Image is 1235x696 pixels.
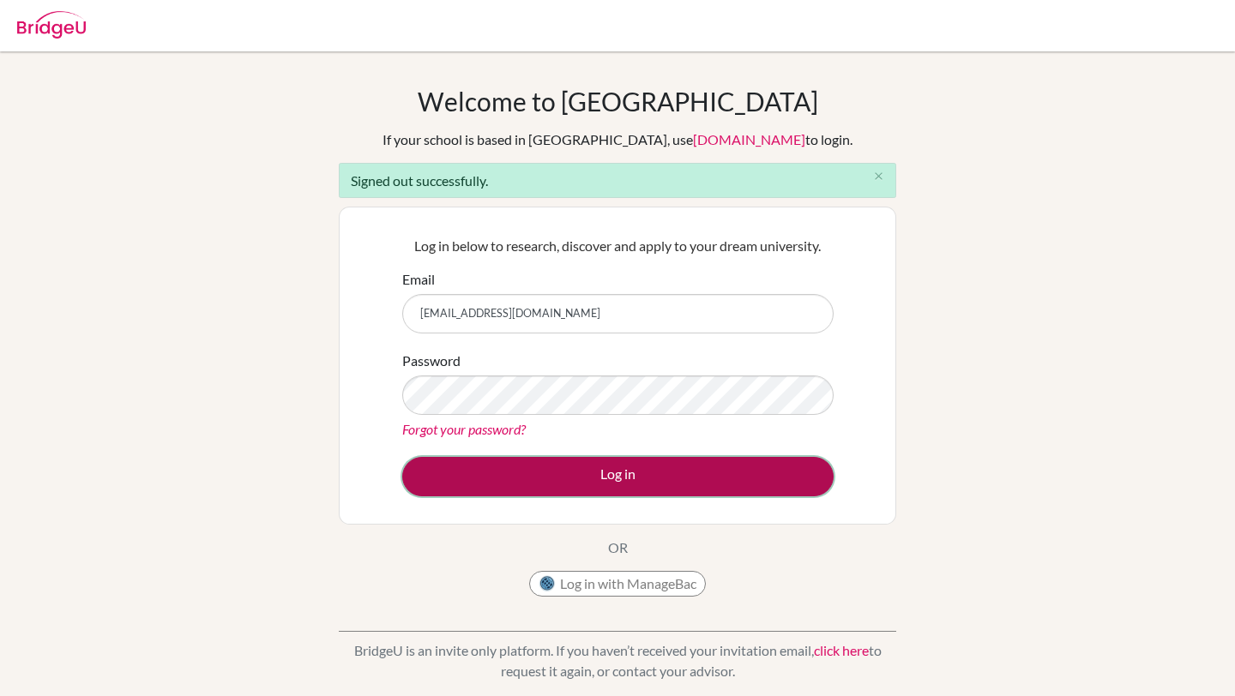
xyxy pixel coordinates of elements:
a: click here [814,642,869,658]
h1: Welcome to [GEOGRAPHIC_DATA] [418,86,818,117]
button: Close [861,164,895,189]
i: close [872,170,885,183]
label: Email [402,269,435,290]
label: Password [402,351,461,371]
a: [DOMAIN_NAME] [693,131,805,147]
img: Bridge-U [17,11,86,39]
div: If your school is based in [GEOGRAPHIC_DATA], use to login. [383,129,852,150]
p: Log in below to research, discover and apply to your dream university. [402,236,834,256]
button: Log in [402,457,834,496]
p: OR [608,537,628,558]
button: Log in with ManageBac [529,571,706,597]
div: Signed out successfully. [339,163,896,198]
a: Forgot your password? [402,421,526,437]
p: BridgeU is an invite only platform. If you haven’t received your invitation email, to request it ... [339,640,896,681]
